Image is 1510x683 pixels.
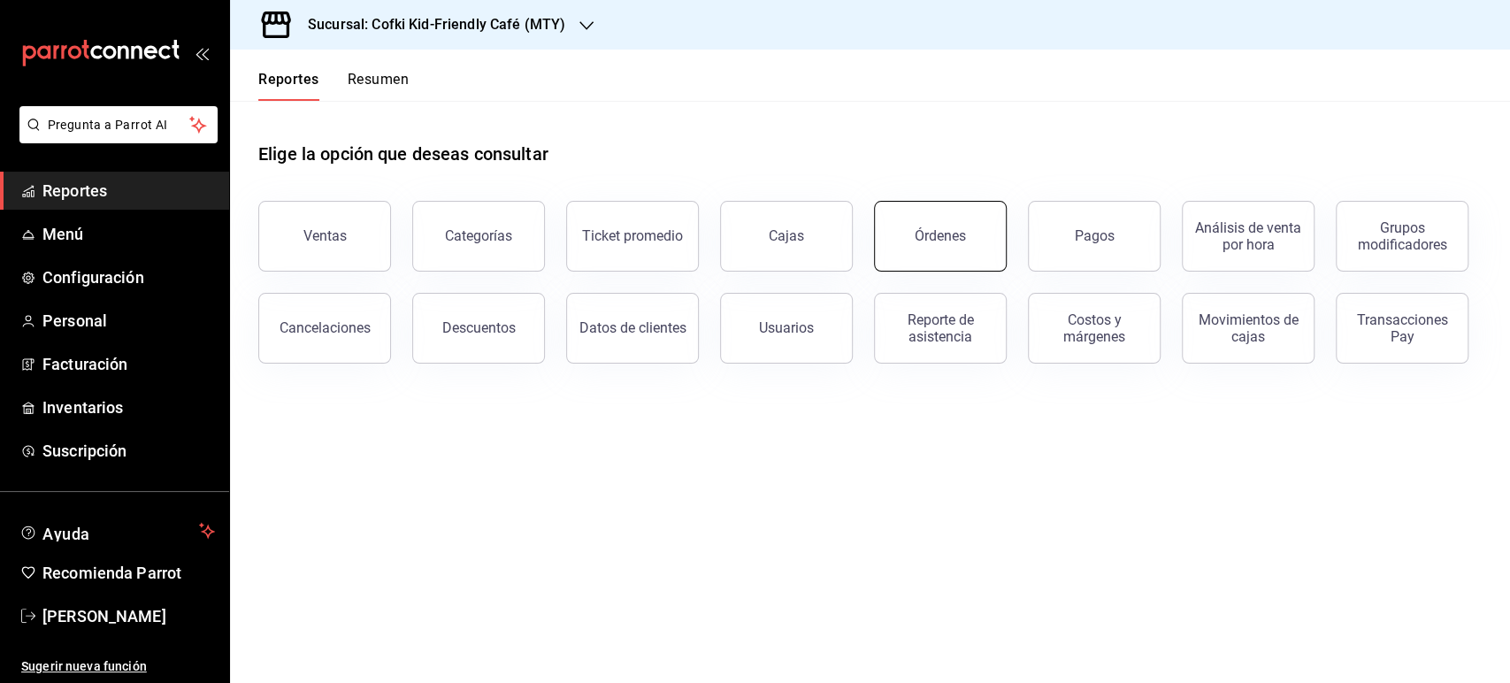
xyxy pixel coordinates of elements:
button: Costos y márgenes [1028,293,1161,364]
div: Grupos modificadores [1347,219,1457,253]
button: Datos de clientes [566,293,699,364]
span: Suscripción [42,439,215,463]
div: Ticket promedio [582,227,683,244]
span: Pregunta a Parrot AI [48,116,190,134]
div: Transacciones Pay [1347,311,1457,345]
span: Sugerir nueva función [21,657,215,676]
h1: Elige la opción que deseas consultar [258,141,548,167]
div: Órdenes [915,227,966,244]
div: navigation tabs [258,71,409,101]
h3: Sucursal: Cofki Kid-Friendly Café (MTY) [294,14,565,35]
button: Pagos [1028,201,1161,272]
button: Reporte de asistencia [874,293,1007,364]
button: Usuarios [720,293,853,364]
button: Descuentos [412,293,545,364]
div: Categorías [445,227,512,244]
div: Análisis de venta por hora [1193,219,1303,253]
button: Movimientos de cajas [1182,293,1315,364]
div: Pagos [1075,227,1115,244]
div: Cancelaciones [280,319,371,336]
span: Facturación [42,352,215,376]
div: Usuarios [759,319,814,336]
button: Resumen [348,71,409,101]
button: open_drawer_menu [195,46,209,60]
a: Cajas [720,201,853,272]
span: Ayuda [42,520,192,541]
button: Grupos modificadores [1336,201,1468,272]
div: Datos de clientes [579,319,686,336]
div: Reporte de asistencia [885,311,995,345]
button: Análisis de venta por hora [1182,201,1315,272]
div: Descuentos [442,319,516,336]
a: Pregunta a Parrot AI [12,128,218,147]
div: Costos y márgenes [1039,311,1149,345]
button: Cancelaciones [258,293,391,364]
button: Ticket promedio [566,201,699,272]
div: Cajas [769,226,805,247]
button: Transacciones Pay [1336,293,1468,364]
span: Inventarios [42,395,215,419]
button: Órdenes [874,201,1007,272]
div: Ventas [303,227,347,244]
button: Categorías [412,201,545,272]
button: Reportes [258,71,319,101]
span: [PERSON_NAME] [42,604,215,628]
button: Pregunta a Parrot AI [19,106,218,143]
span: Configuración [42,265,215,289]
span: Recomienda Parrot [42,561,215,585]
span: Reportes [42,179,215,203]
span: Personal [42,309,215,333]
span: Menú [42,222,215,246]
div: Movimientos de cajas [1193,311,1303,345]
button: Ventas [258,201,391,272]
